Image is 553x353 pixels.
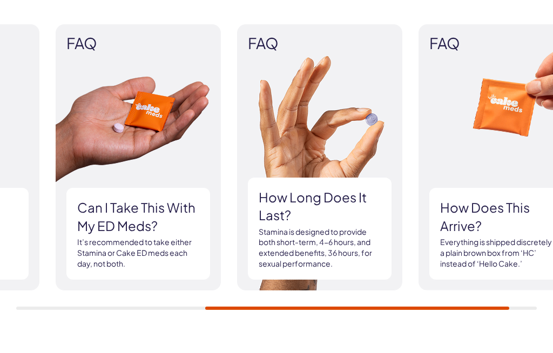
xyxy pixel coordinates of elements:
p: It’s recommended to take either Stamina or Cake ED meds each day, not both. [77,237,199,269]
h3: Can I take this with my ED meds? [77,199,199,235]
span: FAQ [248,35,392,52]
p: Stamina is designed to provide both short-term, 4-6 hours, and extended benefits, 36 hours, for s... [259,227,381,269]
h3: How long does it last? [259,188,381,225]
span: FAQ [66,35,210,52]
